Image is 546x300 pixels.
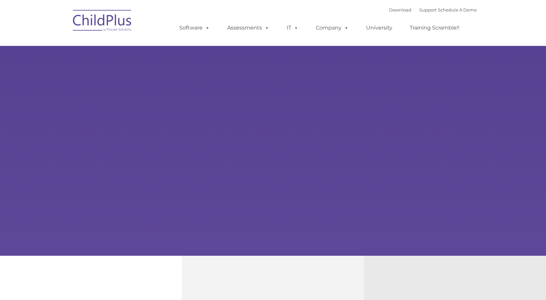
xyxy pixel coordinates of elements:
a: University [360,21,399,34]
a: Schedule A Demo [438,7,477,12]
a: Software [173,21,216,34]
a: Download [389,7,411,12]
font: | [389,7,477,12]
a: Company [309,21,355,34]
a: Support [419,7,437,12]
a: IT [280,21,305,34]
a: Assessments [221,21,276,34]
img: ChildPlus by Procare Solutions [70,5,135,38]
a: Training Scramble!! [403,21,466,34]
